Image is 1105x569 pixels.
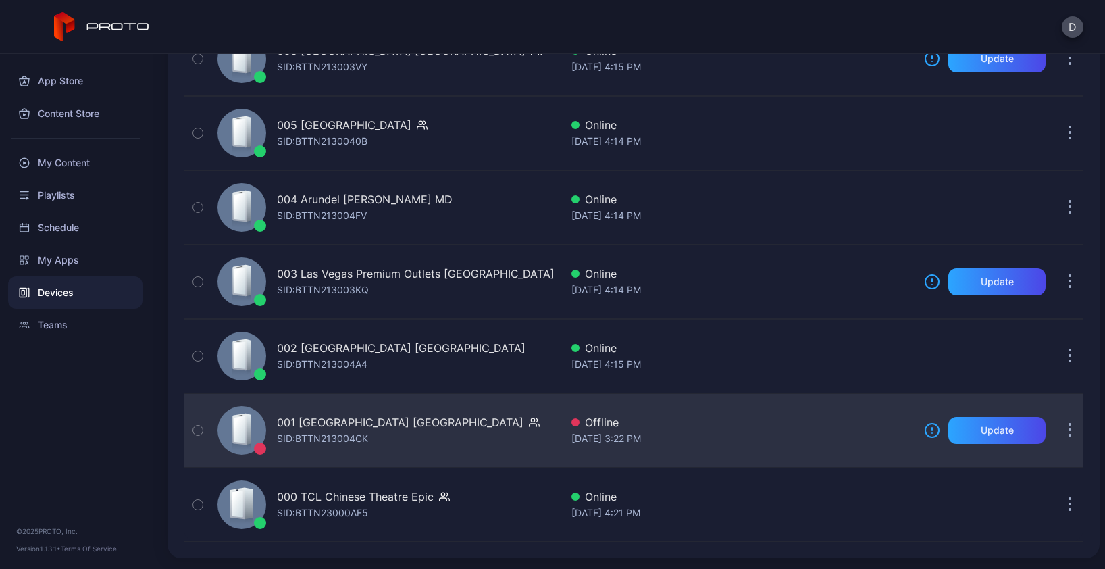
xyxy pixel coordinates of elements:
[8,212,143,244] a: Schedule
[571,505,913,521] div: [DATE] 4:21 PM
[8,309,143,341] a: Teams
[277,266,555,282] div: 003 Las Vegas Premium Outlets [GEOGRAPHIC_DATA]
[1062,16,1083,38] button: D
[277,414,523,430] div: 001 [GEOGRAPHIC_DATA] [GEOGRAPHIC_DATA]
[8,179,143,212] a: Playlists
[16,526,134,537] div: © 2025 PROTO, Inc.
[571,340,913,356] div: Online
[571,266,913,282] div: Online
[571,414,913,430] div: Offline
[948,45,1046,72] button: Update
[571,59,913,75] div: [DATE] 4:15 PM
[277,117,411,133] div: 005 [GEOGRAPHIC_DATA]
[571,207,913,224] div: [DATE] 4:14 PM
[16,545,61,553] span: Version 1.13.1 •
[981,425,1014,436] div: Update
[948,417,1046,444] button: Update
[571,282,913,298] div: [DATE] 4:14 PM
[277,59,367,75] div: SID: BTTN213003VY
[277,356,367,372] div: SID: BTTN213004A4
[277,340,525,356] div: 002 [GEOGRAPHIC_DATA] [GEOGRAPHIC_DATA]
[981,276,1014,287] div: Update
[277,207,367,224] div: SID: BTTN213004FV
[981,53,1014,64] div: Update
[61,545,117,553] a: Terms Of Service
[277,505,368,521] div: SID: BTTN23000AE5
[571,430,913,447] div: [DATE] 3:22 PM
[571,133,913,149] div: [DATE] 4:14 PM
[277,430,368,447] div: SID: BTTN213004CK
[571,117,913,133] div: Online
[571,191,913,207] div: Online
[8,65,143,97] a: App Store
[277,489,434,505] div: 000 TCL Chinese Theatre Epic
[8,147,143,179] a: My Content
[571,356,913,372] div: [DATE] 4:15 PM
[8,244,143,276] a: My Apps
[571,489,913,505] div: Online
[8,276,143,309] a: Devices
[8,97,143,130] a: Content Store
[948,268,1046,295] button: Update
[277,282,369,298] div: SID: BTTN213003KQ
[277,191,453,207] div: 004 Arundel [PERSON_NAME] MD
[277,133,367,149] div: SID: BTTN2130040B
